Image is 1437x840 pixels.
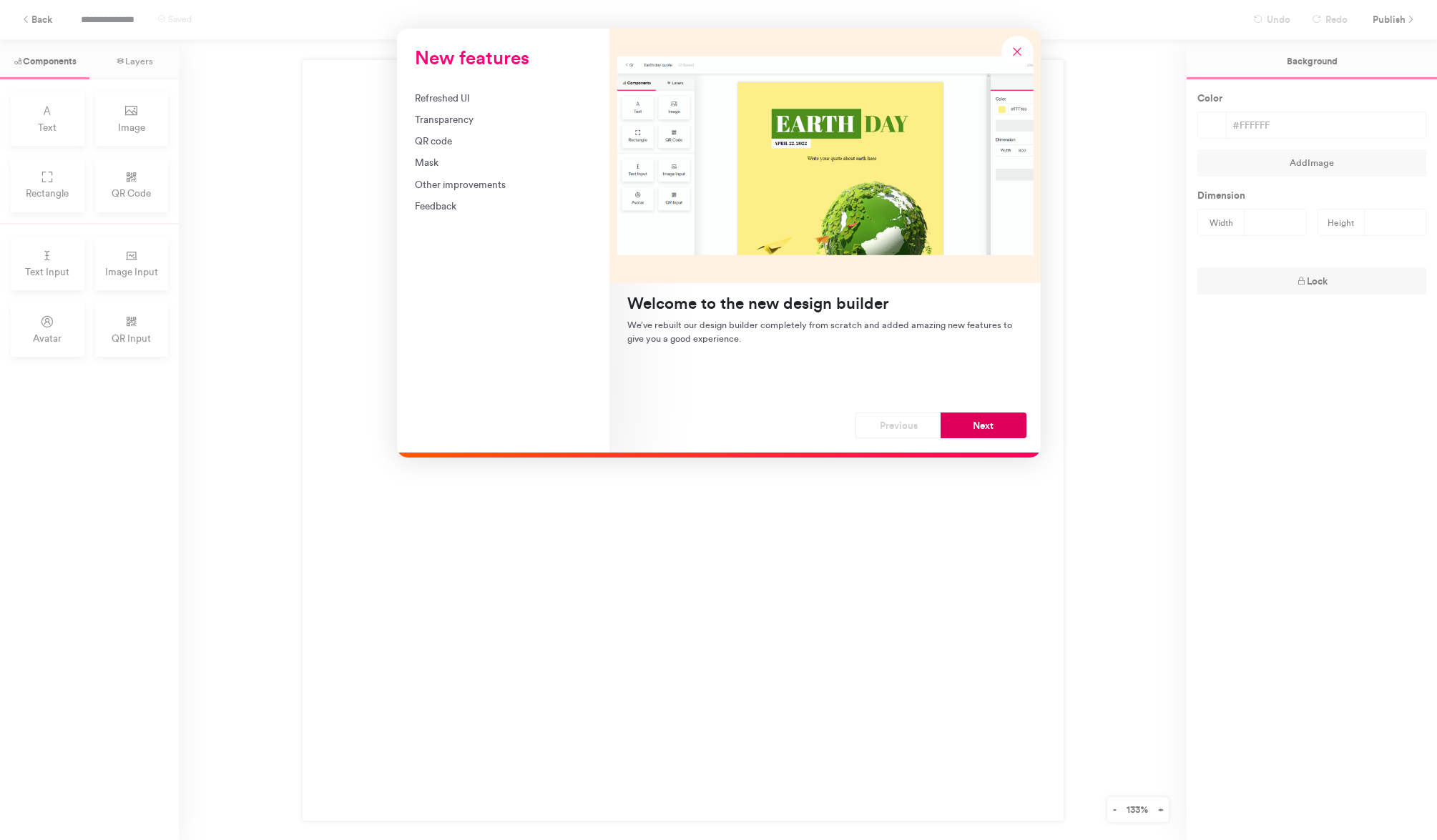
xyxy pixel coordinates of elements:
h3: New features [415,46,592,69]
div: Refreshed UI [415,91,592,105]
button: Next [941,412,1026,438]
div: New features [397,29,1041,458]
div: Transparency [415,112,592,127]
div: Other improvements [415,177,592,192]
p: We’ve rebuilt our design builder completely from scratch and added amazing new features to give y... [627,318,1023,345]
button: Previous [855,412,941,438]
h4: Welcome to the new design builder [627,294,1023,313]
div: Navigation button [855,412,1026,438]
div: Feedback [415,199,592,213]
div: Mask [415,155,592,169]
div: QR code [415,134,592,148]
